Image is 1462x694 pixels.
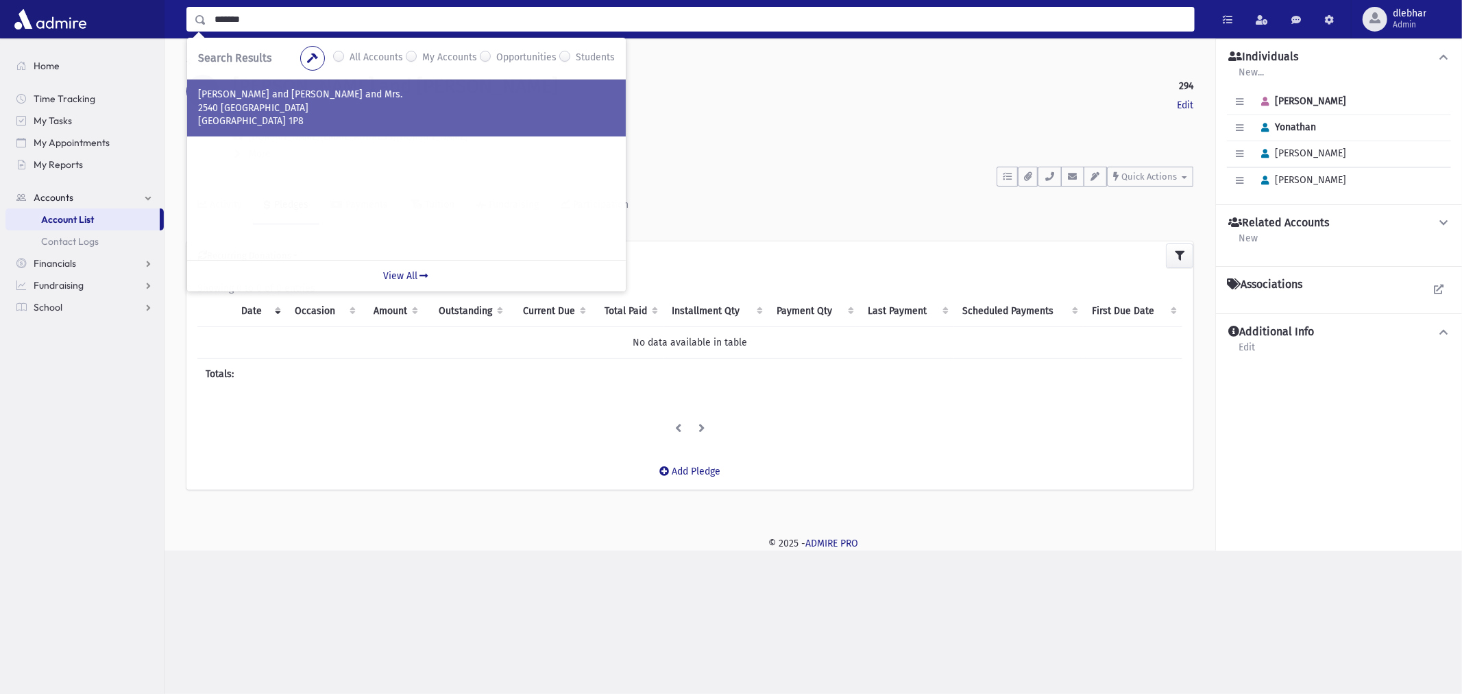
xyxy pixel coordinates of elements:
h4: Related Accounts [1228,216,1329,230]
a: New... [1238,64,1265,89]
h4: Additional Info [1228,325,1314,339]
th: Scheduled Payments: activate to sort column ascending [954,296,1084,327]
a: My Tasks [5,110,164,132]
a: Home [5,55,164,77]
button: Individuals [1227,50,1451,64]
span: Admin [1393,19,1426,30]
p: 2540 [GEOGRAPHIC_DATA] [198,101,615,115]
span: My Tasks [34,115,72,127]
a: Activity [186,187,253,225]
a: Add Pledge [648,455,731,488]
span: Quick Actions [1121,171,1177,182]
span: Time Tracking [34,93,95,105]
span: dlebhar [1393,8,1426,19]
nav: breadcrumb [186,55,236,75]
div: Showing 0 to 0 of 0 entries [197,281,1182,296]
button: Quick Actions [1107,167,1193,187]
a: Fundraising [5,274,164,296]
th: Occasion : activate to sort column ascending [287,296,361,327]
h4: Associations [1227,278,1302,291]
h4: Individuals [1228,50,1298,64]
span: Home [34,60,60,72]
span: Account List [41,213,94,226]
button: Additional Info [1227,325,1451,339]
a: New [1238,230,1258,255]
a: Account List [5,208,160,230]
img: AdmirePro [11,5,90,33]
strong: 294 [1179,79,1193,93]
th: Amount: activate to sort column ascending [361,296,424,327]
th: Installment Qty: activate to sort column ascending [664,296,768,327]
span: [PERSON_NAME] [1255,95,1346,107]
p: [GEOGRAPHIC_DATA] 1P8 [198,115,615,128]
th: Date: activate to sort column ascending [233,296,287,327]
th: Last Payment: activate to sort column ascending [860,296,954,327]
a: Contact Logs [5,230,164,252]
a: Accounts [186,56,236,68]
th: Current Due: activate to sort column ascending [509,296,592,327]
th: Payment Qty: activate to sort column ascending [768,296,860,327]
span: Accounts [34,191,73,204]
a: Accounts [5,187,164,208]
span: Yonathan [1255,121,1316,133]
div: C [186,75,219,108]
a: My Appointments [5,132,164,154]
span: Contact Logs [41,235,99,248]
a: School [5,296,164,318]
th: Totals: [197,358,361,390]
span: School [34,301,62,313]
span: Search Results [198,51,271,64]
span: Financials [34,257,76,270]
th: Total Paid: activate to sort column ascending [592,296,664,327]
a: Edit [1177,98,1193,112]
th: First Due Date: activate to sort column ascending [1084,296,1182,327]
span: Fundraising [34,279,84,291]
span: My Appointments [34,136,110,149]
label: All Accounts [350,50,403,67]
p: [PERSON_NAME] and [PERSON_NAME] and Mrs. [198,88,615,101]
div: © 2025 - [186,536,1440,551]
label: Opportunities [496,50,557,67]
a: ADMIRE PRO [805,538,858,549]
button: Related Accounts [1227,216,1451,230]
label: Students [576,50,615,67]
span: [PERSON_NAME] [1255,174,1346,186]
span: [PERSON_NAME] [1255,147,1346,159]
a: Financials [5,252,164,274]
a: Edit [1238,339,1256,364]
span: My Reports [34,158,83,171]
th: Outstanding: activate to sort column ascending [424,296,509,327]
label: My Accounts [422,50,477,67]
a: Time Tracking [5,88,164,110]
a: View All [187,260,626,291]
a: My Reports [5,154,164,176]
input: Search [206,7,1194,32]
td: No data available in table [197,326,1182,358]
